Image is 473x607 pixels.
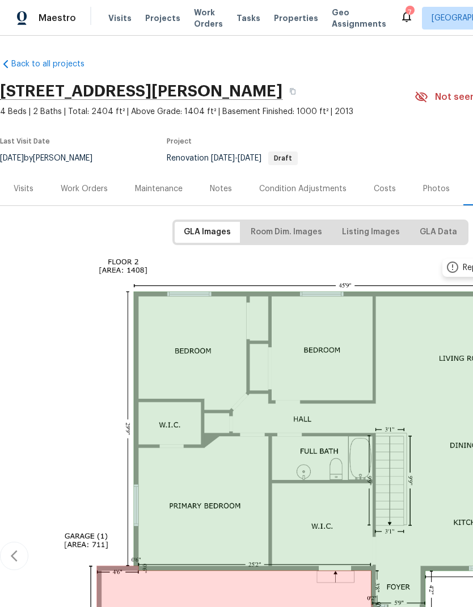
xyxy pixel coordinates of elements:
[420,225,457,239] span: GLA Data
[167,154,298,162] span: Renovation
[210,183,232,195] div: Notes
[282,81,303,102] button: Copy Address
[332,7,386,29] span: Geo Assignments
[167,138,192,145] span: Project
[39,12,76,24] span: Maestro
[211,154,261,162] span: -
[251,225,322,239] span: Room Dim. Images
[259,183,347,195] div: Condition Adjustments
[184,225,231,239] span: GLA Images
[14,183,33,195] div: Visits
[108,12,132,24] span: Visits
[145,12,180,24] span: Projects
[274,12,318,24] span: Properties
[175,222,240,243] button: GLA Images
[342,225,400,239] span: Listing Images
[194,7,223,29] span: Work Orders
[374,183,396,195] div: Costs
[411,222,466,243] button: GLA Data
[242,222,331,243] button: Room Dim. Images
[406,7,413,18] div: 7
[135,183,183,195] div: Maintenance
[423,183,450,195] div: Photos
[61,183,108,195] div: Work Orders
[269,155,297,162] span: Draft
[211,154,235,162] span: [DATE]
[238,154,261,162] span: [DATE]
[236,14,260,22] span: Tasks
[333,222,409,243] button: Listing Images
